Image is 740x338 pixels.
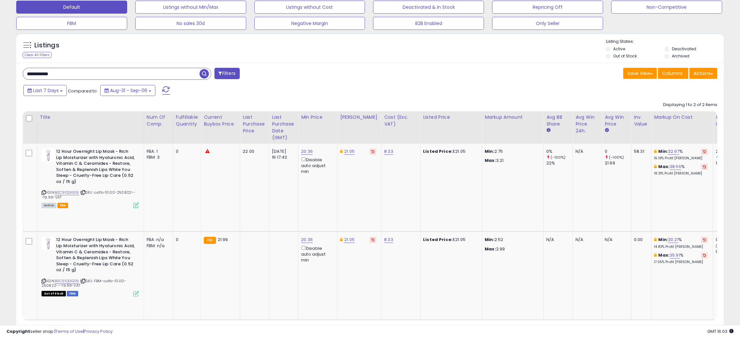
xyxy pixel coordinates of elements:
span: All listings that are currently out of stock and unavailable for purchase on Amazon [42,291,66,296]
span: Columns [662,70,683,77]
div: FBA: n/a [147,237,168,243]
a: Terms of Use [55,328,83,334]
div: seller snap | | [6,329,113,335]
button: Deactivated & In Stock [373,1,484,14]
div: Listed Price [423,114,479,121]
div: Markup Amount [485,114,541,121]
p: 18.31% Profit [PERSON_NAME] [654,171,708,176]
a: 8.33 [384,236,393,243]
button: Default [16,1,127,14]
span: Last 7 Days [33,87,59,94]
div: Avg BB Share [546,114,570,127]
div: N/A [605,237,626,243]
button: Save View [623,68,657,79]
button: Listings without Min/Max [135,1,246,14]
b: Listed Price: [423,236,453,243]
p: 3.21 [485,158,539,163]
a: 38.56 [670,163,681,170]
div: Disable auto adjust min [301,156,332,175]
div: % [654,164,708,176]
div: Ordered Items [716,114,739,127]
div: Avg Win Price [605,114,628,127]
button: Negative Margin [254,17,365,30]
button: Columns [658,68,688,79]
strong: Max: [485,246,496,252]
div: N/A [576,237,597,243]
div: FBA: 1 [147,149,168,154]
small: (-100%) [551,155,565,160]
div: 0.00 [634,237,646,243]
div: % [654,149,708,161]
p: 2.75 [485,149,539,154]
button: Repricing Off [492,1,603,14]
p: 16.19% Profit [PERSON_NAME] [654,156,708,161]
a: B0C91QGGD6 [55,190,79,195]
div: Disable auto adjust min [301,245,332,263]
p: 2.52 [485,237,539,243]
h5: Listings [34,41,59,50]
button: No sales 30d [135,17,246,30]
button: Non-Competitive [611,1,722,14]
b: Max: [659,252,670,258]
label: Out of Stock [613,53,637,59]
span: Aug-31 - Sep-06 [110,87,147,94]
span: All listings currently available for purchase on Amazon [42,203,56,208]
span: FBA [57,203,68,208]
a: 35.91 [670,252,680,259]
span: | SKU: FBM-cultb-10.00-250822---19.99-VA7 [42,278,126,288]
span: Compared to: [68,88,98,94]
th: The percentage added to the cost of goods (COGS) that forms the calculator for Min & Max prices. [651,111,713,144]
div: 22.00 [243,149,264,154]
div: [PERSON_NAME] [340,114,379,121]
button: Actions [689,68,717,79]
div: £21.05 [423,237,477,243]
div: 22% [546,160,573,166]
label: Deactivated [672,46,696,52]
div: ASIN: [42,237,139,296]
small: (-100%) [609,155,624,160]
span: | SKU: cultb-10.00-250822---19.99-VA7 [42,190,136,199]
div: FBM: n/a [147,243,168,249]
button: Aug-31 - Sep-06 [100,85,155,96]
div: N/A [546,237,568,243]
a: B0C91QGGD6 [55,278,79,284]
button: FBM [16,17,127,30]
button: Last 7 Days [23,85,67,96]
p: 17.05% Profit [PERSON_NAME] [654,260,708,264]
a: Privacy Policy [84,328,113,334]
div: £21.05 [423,149,477,154]
div: Num of Comp. [147,114,170,127]
img: 314DMgX8qQL._SL40_.jpg [42,149,55,162]
b: Listed Price: [423,148,453,154]
small: (0%) [716,243,725,248]
small: FBA [204,237,216,244]
a: 30.21 [668,236,678,243]
div: FBM: 3 [147,154,168,160]
b: Min: [659,148,668,154]
p: Listing States: [606,39,724,45]
label: Archived [672,53,689,59]
span: FBM [67,291,79,296]
div: Fulfillable Quantity [176,114,198,127]
a: 8.33 [384,148,393,155]
div: Min Price [301,114,334,121]
div: Inv. value [634,114,649,127]
div: Last Purchase Date (GMT) [272,114,296,141]
b: Min: [659,236,668,243]
strong: Copyright [6,328,30,334]
a: 21.05 [344,236,355,243]
strong: Min: [485,236,494,243]
div: Cost (Exc. VAT) [384,114,418,127]
button: Listings without Cost [254,1,365,14]
p: 14.83% Profit [PERSON_NAME] [654,245,708,249]
a: 32.97 [668,148,679,155]
p: 2.99 [485,246,539,252]
b: Max: [659,163,670,170]
button: B2B Enabled [373,17,484,30]
div: Markup on Cost [654,114,710,121]
small: Avg Win Price. [605,127,609,133]
span: 21.99 [218,236,228,243]
button: Filters [214,68,240,79]
img: 314DMgX8qQL._SL40_.jpg [42,237,55,250]
div: Last Purchase Price [243,114,266,134]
